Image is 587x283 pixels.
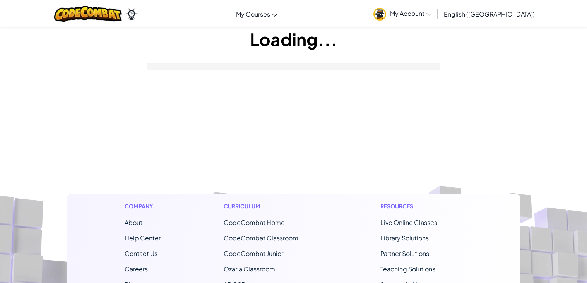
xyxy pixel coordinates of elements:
span: My Account [390,9,431,17]
h1: Resources [380,202,463,210]
span: English ([GEOGRAPHIC_DATA]) [444,10,535,18]
h1: Company [125,202,161,210]
span: CodeCombat Home [224,218,285,226]
a: My Account [370,2,435,26]
img: avatar [373,8,386,21]
img: Ozaria [125,8,138,20]
a: CodeCombat Junior [224,249,283,257]
span: My Courses [236,10,270,18]
a: About [125,218,142,226]
img: CodeCombat logo [54,6,122,22]
a: Ozaria Classroom [224,265,275,273]
a: My Courses [232,3,281,24]
a: English ([GEOGRAPHIC_DATA]) [440,3,539,24]
a: Careers [125,265,148,273]
a: Partner Solutions [380,249,429,257]
h1: Curriculum [224,202,317,210]
span: Contact Us [125,249,157,257]
a: Live Online Classes [380,218,437,226]
a: Library Solutions [380,234,429,242]
a: Teaching Solutions [380,265,435,273]
a: Help Center [125,234,161,242]
a: CodeCombat Classroom [224,234,298,242]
